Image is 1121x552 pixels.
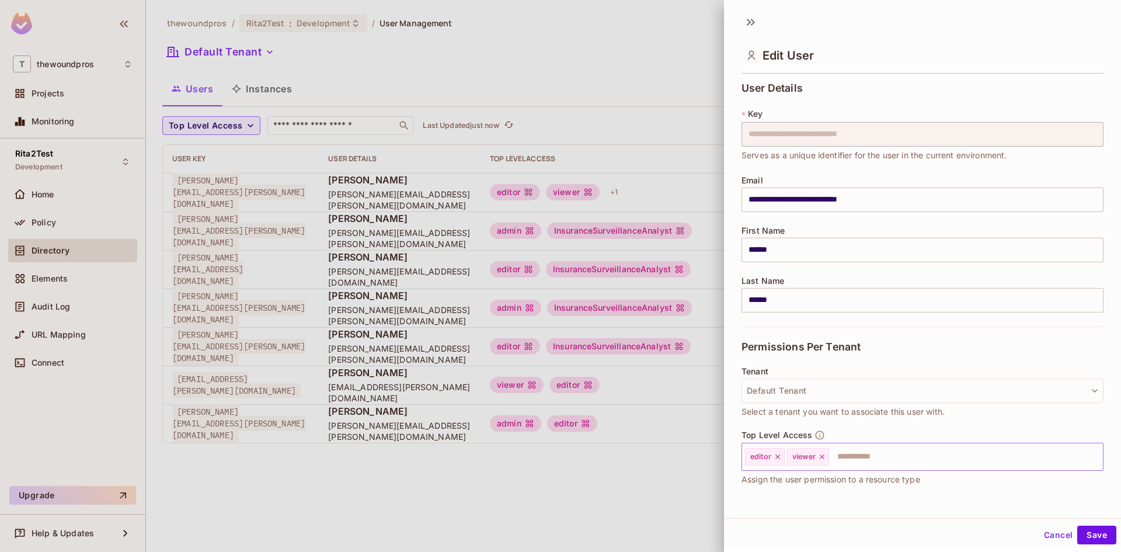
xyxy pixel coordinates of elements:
[741,276,784,286] span: Last Name
[741,473,920,486] span: Assign the user permission to a resource type
[763,48,814,63] span: Edit User
[741,226,785,235] span: First Name
[1039,526,1077,544] button: Cancel
[792,452,816,461] span: viewer
[741,405,945,418] span: Select a tenant you want to associate this user with.
[741,379,1103,403] button: Default Tenant
[741,176,763,185] span: Email
[787,448,829,466] div: viewer
[750,452,771,461] span: editor
[741,149,1007,162] span: Serves as a unique identifier for the user in the current environment.
[741,82,803,94] span: User Details
[1077,526,1116,544] button: Save
[1097,455,1099,457] button: Open
[745,448,785,466] div: editor
[741,367,768,376] span: Tenant
[748,109,763,119] span: Key
[741,341,861,353] span: Permissions Per Tenant
[741,431,812,440] span: Top Level Access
